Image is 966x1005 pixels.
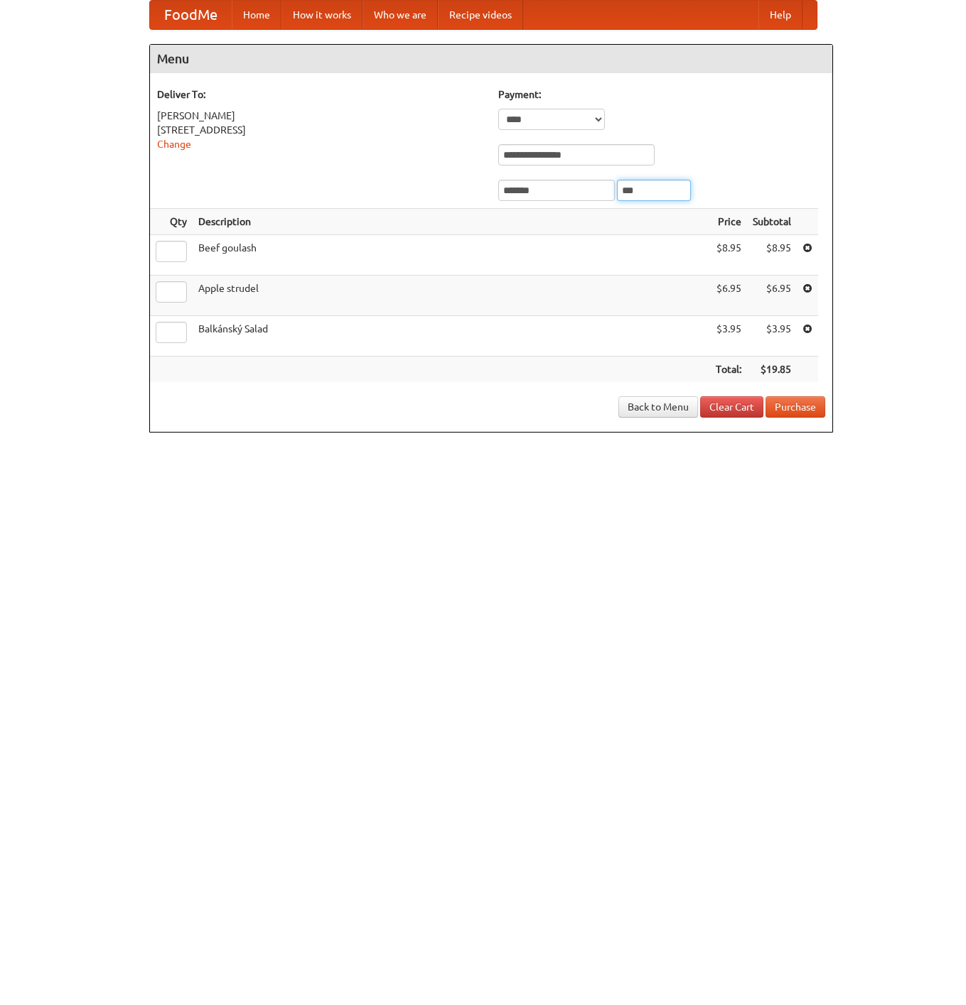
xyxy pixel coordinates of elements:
td: Beef goulash [193,235,710,276]
td: $8.95 [747,235,797,276]
h5: Payment: [498,87,825,102]
td: $3.95 [710,316,747,357]
h4: Menu [150,45,832,73]
th: Total: [710,357,747,383]
th: Price [710,209,747,235]
a: How it works [281,1,363,29]
th: Qty [150,209,193,235]
td: $8.95 [710,235,747,276]
td: $3.95 [747,316,797,357]
td: $6.95 [747,276,797,316]
a: Who we are [363,1,438,29]
div: [PERSON_NAME] [157,109,484,123]
button: Purchase [766,396,825,418]
div: [STREET_ADDRESS] [157,123,484,137]
th: $19.85 [747,357,797,383]
a: Back to Menu [618,396,698,418]
a: Home [232,1,281,29]
a: Change [157,138,191,150]
td: Apple strudel [193,276,710,316]
th: Subtotal [747,209,797,235]
a: Help [758,1,803,29]
h5: Deliver To: [157,87,484,102]
td: $6.95 [710,276,747,316]
th: Description [193,209,710,235]
a: Clear Cart [700,396,763,418]
a: FoodMe [150,1,232,29]
td: Balkánský Salad [193,316,710,357]
a: Recipe videos [438,1,523,29]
